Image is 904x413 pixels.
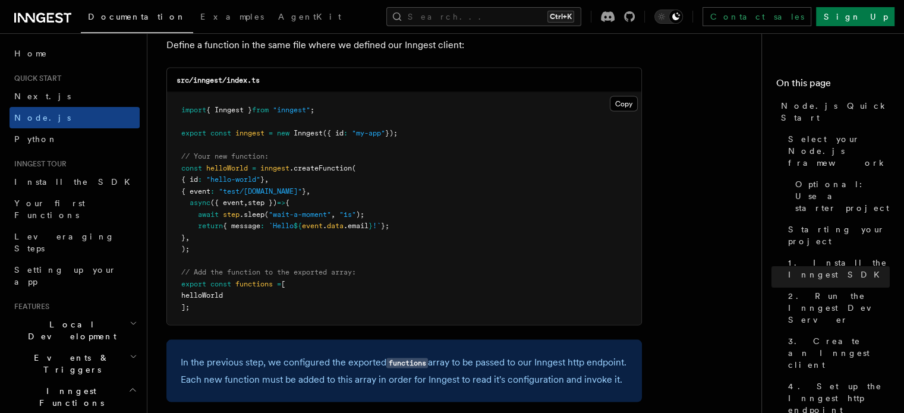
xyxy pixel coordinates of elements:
span: Select your Node.js framework [788,133,890,169]
span: { Inngest } [206,106,252,114]
span: ({ event [210,198,244,207]
span: Setting up your app [14,265,116,286]
span: `Hello [269,222,294,230]
span: , [331,210,335,219]
a: Leveraging Steps [10,226,140,259]
span: inngest [260,164,289,172]
span: Inngest Functions [10,385,128,409]
span: Quick start [10,74,61,83]
span: Optional: Use a starter project [795,178,890,214]
span: }; [381,222,389,230]
span: step [223,210,240,219]
a: Install the SDK [10,171,140,193]
a: Node.js Quick Start [776,95,890,128]
span: ); [356,210,364,219]
span: , [185,234,190,242]
a: Home [10,43,140,64]
code: src/inngest/index.ts [177,76,260,84]
span: new [277,129,289,137]
a: AgentKit [271,4,348,32]
span: : [260,222,264,230]
span: Starting your project [788,223,890,247]
span: { id [181,175,198,184]
span: // Your new function: [181,152,269,160]
span: await [198,210,219,219]
span: } [260,175,264,184]
a: Select your Node.js framework [783,128,890,174]
span: Home [14,48,48,59]
button: Search...Ctrl+K [386,7,581,26]
span: helloWorld [181,291,223,299]
span: ; [310,106,314,114]
span: Events & Triggers [10,352,130,376]
span: "1s" [339,210,356,219]
span: event [302,222,323,230]
a: 2. Run the Inngest Dev Server [783,285,890,330]
h4: On this page [776,76,890,95]
span: 3. Create an Inngest client [788,335,890,371]
span: } [368,222,373,230]
span: Features [10,302,49,311]
span: const [181,164,202,172]
a: Setting up your app [10,259,140,292]
a: Documentation [81,4,193,33]
span: = [277,280,281,288]
span: } [302,187,306,196]
span: Node.js [14,113,71,122]
span: , [264,175,269,184]
span: { [285,198,289,207]
span: 2. Run the Inngest Dev Server [788,290,890,326]
a: Contact sales [703,7,811,26]
span: ); [181,245,190,253]
a: Optional: Use a starter project [790,174,890,219]
span: Next.js [14,92,71,101]
span: ( [352,164,356,172]
button: Toggle dark mode [654,10,683,24]
span: data [327,222,344,230]
a: 3. Create an Inngest client [783,330,890,376]
a: Next.js [10,86,140,107]
span: functions [235,280,273,288]
span: }); [385,129,398,137]
span: Examples [200,12,264,21]
a: Your first Functions [10,193,140,226]
span: ( [264,210,269,219]
a: Python [10,128,140,150]
span: !` [373,222,381,230]
span: "test/[DOMAIN_NAME]" [219,187,302,196]
span: Inngest tour [10,159,67,169]
a: Examples [193,4,271,32]
span: . [323,222,327,230]
p: In the previous step, we configured the exported array to be passed to our Inngest http endpoint.... [181,354,628,388]
button: Copy [610,96,638,112]
code: functions [386,358,428,368]
button: Events & Triggers [10,347,140,380]
span: from [252,106,269,114]
span: = [252,164,256,172]
span: Your first Functions [14,198,85,220]
span: [ [281,280,285,288]
span: Leveraging Steps [14,232,115,253]
span: import [181,106,206,114]
span: .sleep [240,210,264,219]
span: const [210,129,231,137]
button: Local Development [10,314,140,347]
a: Node.js [10,107,140,128]
span: , [306,187,310,196]
span: export [181,280,206,288]
span: return [198,222,223,230]
span: = [269,129,273,137]
span: 1. Install the Inngest SDK [788,257,890,280]
span: export [181,129,206,137]
span: , [244,198,248,207]
span: "inngest" [273,106,310,114]
span: } [181,234,185,242]
span: step }) [248,198,277,207]
a: Starting your project [783,219,890,252]
span: Documentation [88,12,186,21]
span: Install the SDK [14,177,137,187]
span: // Add the function to the exported array: [181,268,356,276]
span: inngest [235,129,264,137]
span: ({ id [323,129,344,137]
span: "wait-a-moment" [269,210,331,219]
